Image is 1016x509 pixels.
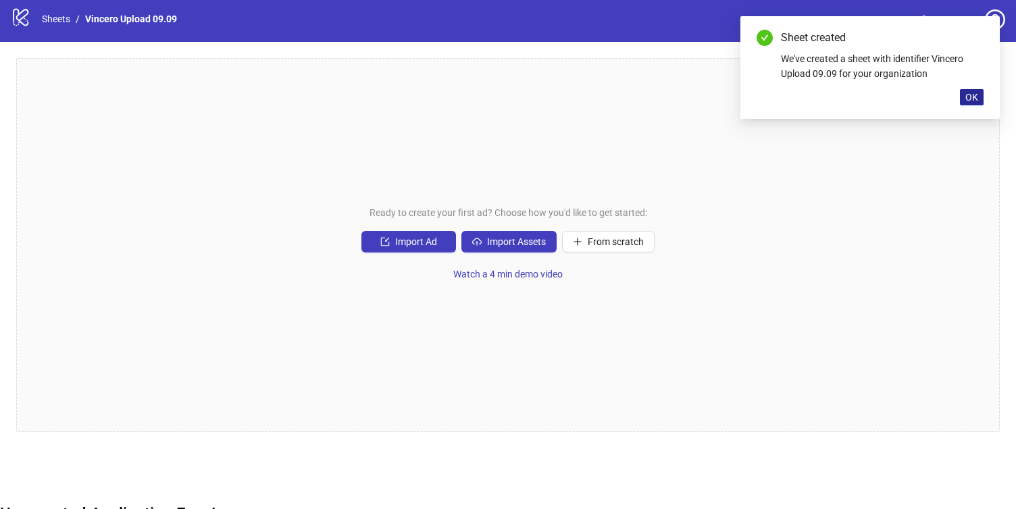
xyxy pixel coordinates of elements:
li: / [76,11,80,26]
a: Settings [909,9,980,31]
span: From scratch [588,236,644,247]
button: Watch a 4 min demo video [442,263,574,285]
span: import [380,237,390,246]
span: check-circle [757,30,773,46]
div: Sheet created [781,30,984,46]
a: Close [969,30,984,45]
span: Ready to create your first ad? Choose how you'd like to get started: [370,205,647,220]
span: Settings [934,13,969,28]
span: OK [965,92,978,103]
span: Watch a 4 min demo video [453,269,563,279]
span: setting [919,16,929,25]
a: Sheets [39,11,73,26]
a: Vincero Upload 09.09 [82,11,180,26]
span: Import Assets [487,236,546,247]
button: Import Assets [461,231,557,252]
div: We've created a sheet with identifier Vincero Upload 09.09 for your organization [781,51,984,81]
span: question-circle [985,9,1005,30]
span: Import Ad [395,236,437,247]
button: From scratch [562,231,655,252]
span: plus [573,237,582,246]
button: Import Ad [361,231,456,252]
span: cloud-upload [472,237,482,246]
button: OK [960,89,984,105]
